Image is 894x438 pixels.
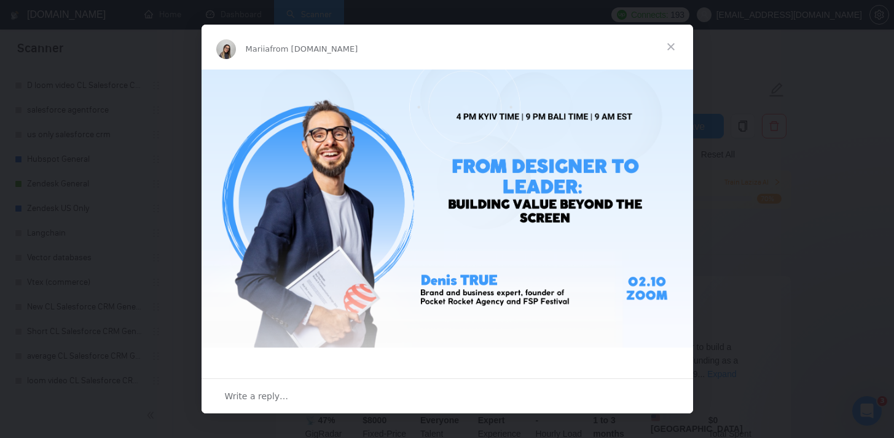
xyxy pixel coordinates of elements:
[202,378,693,413] div: Open conversation and reply
[246,44,270,54] span: Mariia
[649,25,693,69] span: Close
[216,39,236,59] img: Profile image for Mariia
[225,388,289,404] span: Write a reply…
[270,44,358,54] span: from [DOMAIN_NAME]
